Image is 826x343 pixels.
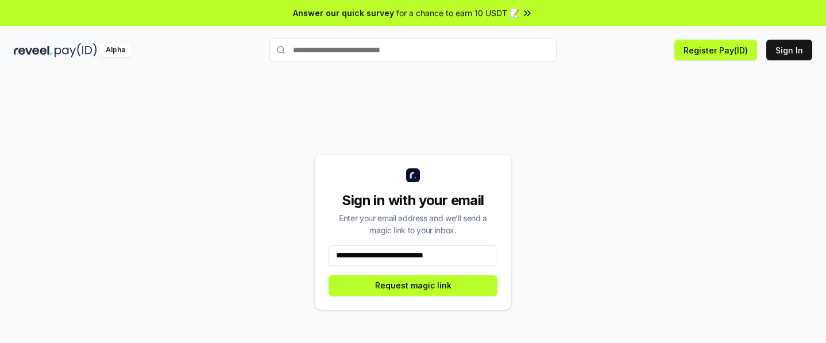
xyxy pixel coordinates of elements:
button: Sign In [766,40,812,60]
div: Enter your email address and we’ll send a magic link to your inbox. [329,212,497,236]
button: Register Pay(ID) [674,40,757,60]
div: Sign in with your email [329,191,497,210]
img: logo_small [406,168,420,182]
button: Request magic link [329,275,497,296]
span: for a chance to earn 10 USDT 📝 [396,7,519,19]
span: Answer our quick survey [293,7,394,19]
img: reveel_dark [14,43,52,57]
div: Alpha [99,43,132,57]
img: pay_id [55,43,97,57]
